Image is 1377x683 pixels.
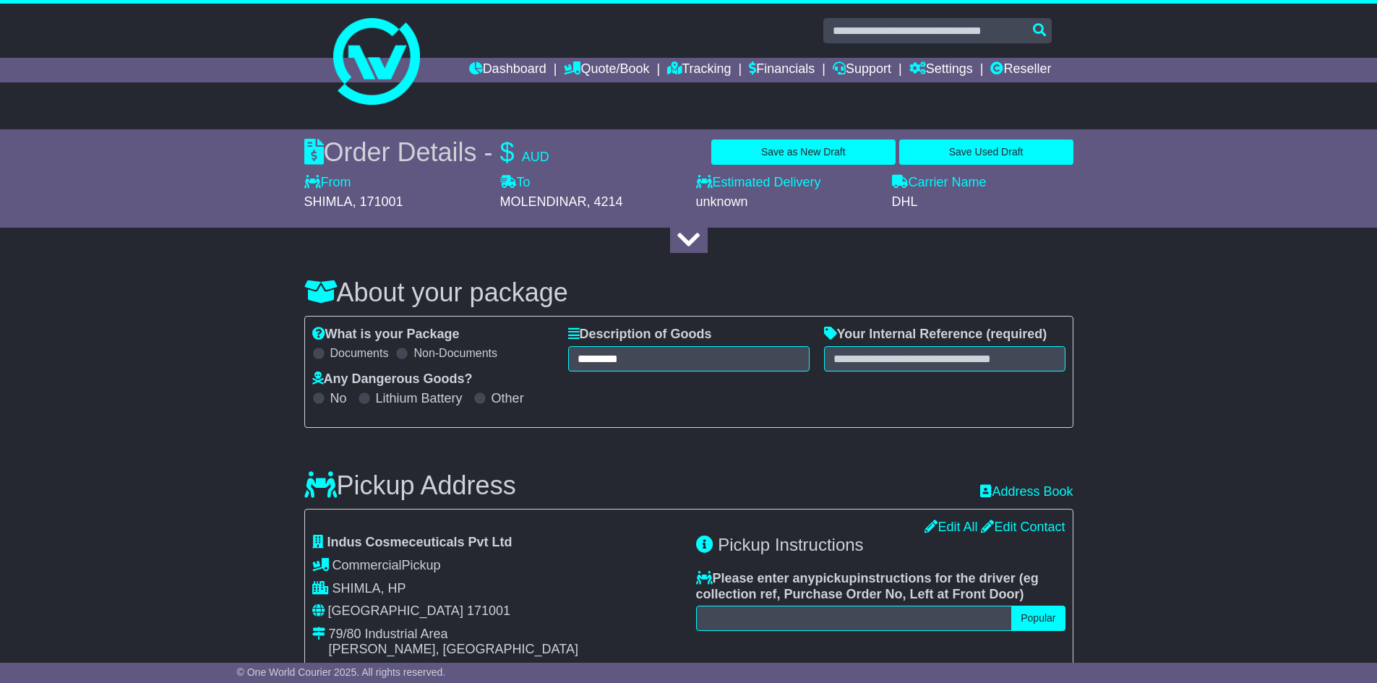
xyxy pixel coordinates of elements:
[980,484,1073,500] a: Address Book
[304,471,516,500] h3: Pickup Address
[492,391,524,407] label: Other
[312,558,682,574] div: Pickup
[815,571,857,585] span: pickup
[718,535,863,554] span: Pickup Instructions
[469,58,546,82] a: Dashboard
[413,346,497,360] label: Non-Documents
[312,327,460,343] label: What is your Package
[833,58,891,82] a: Support
[500,175,531,191] label: To
[696,194,878,210] div: unknown
[696,571,1039,601] span: eg collection ref, Purchase Order No, Left at Front Door
[500,137,515,167] span: $
[587,194,623,209] span: , 4214
[312,371,473,387] label: Any Dangerous Goods?
[892,194,1073,210] div: DHL
[564,58,649,82] a: Quote/Book
[568,327,712,343] label: Description of Goods
[353,194,403,209] span: , 171001
[467,603,510,618] span: 171001
[237,666,446,678] span: © One World Courier 2025. All rights reserved.
[892,175,987,191] label: Carrier Name
[749,58,815,82] a: Financials
[304,278,1073,307] h3: About your package
[304,137,549,168] div: Order Details -
[909,58,973,82] a: Settings
[522,150,549,164] span: AUD
[696,175,878,191] label: Estimated Delivery
[925,520,977,534] a: Edit All
[981,520,1065,534] a: Edit Contact
[304,194,353,209] span: SHIMLA
[1011,606,1065,631] button: Popular
[327,535,512,549] span: Indus Cosmeceuticals Pvt Ltd
[667,58,731,82] a: Tracking
[329,642,578,658] div: [PERSON_NAME], [GEOGRAPHIC_DATA]
[328,603,463,618] span: [GEOGRAPHIC_DATA]
[333,581,406,596] span: SHIMLA, HP
[696,571,1065,602] label: Please enter any instructions for the driver ( )
[330,391,347,407] label: No
[329,627,578,643] div: 79/80 Industrial Area
[711,139,896,165] button: Save as New Draft
[330,346,389,360] label: Documents
[990,58,1051,82] a: Reseller
[899,139,1073,165] button: Save Used Draft
[304,175,351,191] label: From
[333,558,402,572] span: Commercial
[824,327,1047,343] label: Your Internal Reference (required)
[500,194,587,209] span: MOLENDINAR
[376,391,463,407] label: Lithium Battery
